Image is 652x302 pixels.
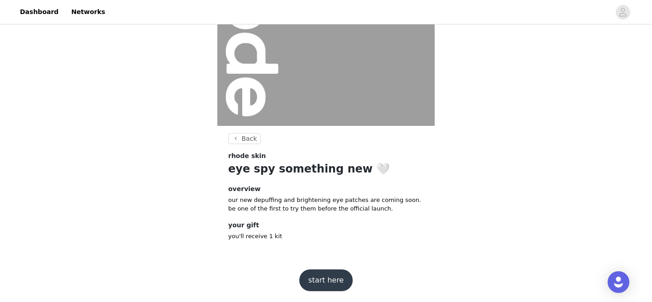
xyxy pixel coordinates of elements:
div: Open Intercom Messenger [608,271,629,293]
button: start here [299,269,353,291]
a: Dashboard [14,2,64,22]
h1: eye spy something new 🤍 [228,161,424,177]
a: Networks [66,2,110,22]
h4: your gift [228,221,424,230]
p: our new depuffing and brightening eye patches are coming soon. be one of the first to try them be... [228,196,424,213]
h4: overview [228,184,424,194]
button: Back [228,133,261,144]
div: avatar [618,5,627,19]
span: rhode skin [228,151,266,161]
p: you'll receive 1 kit [228,232,424,241]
